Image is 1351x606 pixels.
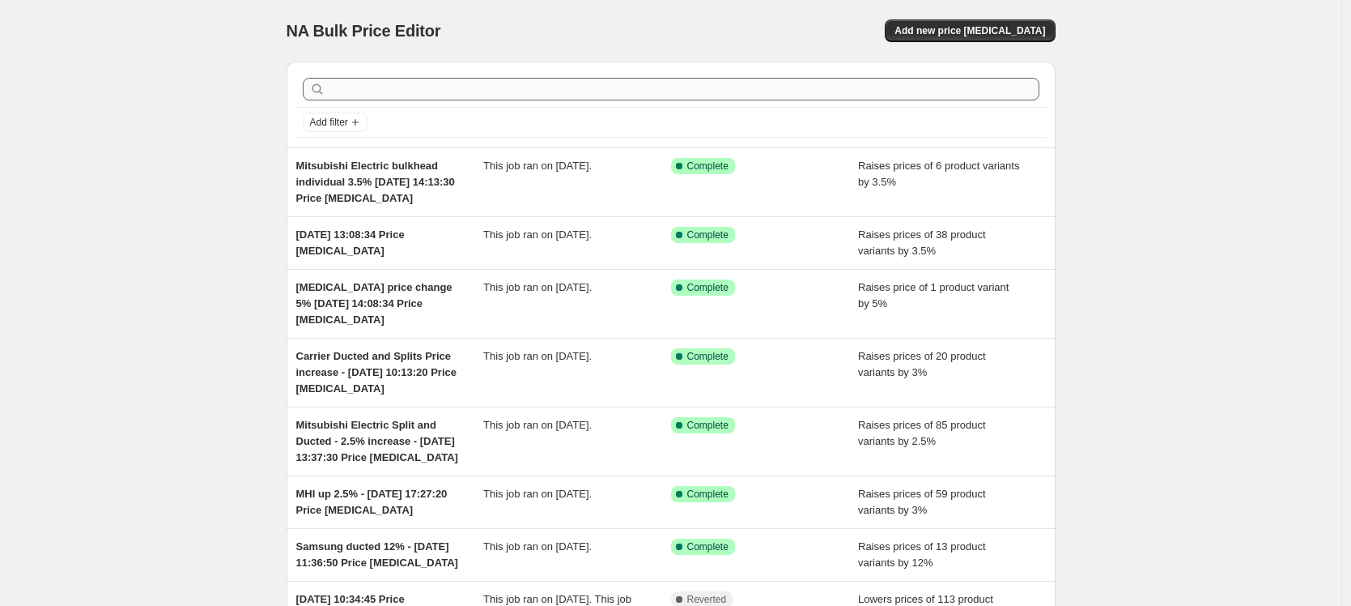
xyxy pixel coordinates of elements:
[296,488,448,516] span: MHI up 2.5% - [DATE] 17:27:20 Price [MEDICAL_DATA]
[483,540,592,553] span: This job ran on [DATE].
[858,419,986,447] span: Raises prices of 85 product variants by 2.5%
[687,281,729,294] span: Complete
[296,350,457,395] span: Carrier Ducted and Splits Price increase - [DATE] 10:13:20 Price [MEDICAL_DATA]
[885,19,1055,42] button: Add new price [MEDICAL_DATA]
[483,228,592,241] span: This job ran on [DATE].
[687,540,729,553] span: Complete
[858,350,986,378] span: Raises prices of 20 product variants by 3%
[296,419,458,463] span: Mitsubishi Electric Split and Ducted - 2.5% increase - [DATE] 13:37:30 Price [MEDICAL_DATA]
[483,488,592,500] span: This job ran on [DATE].
[483,281,592,293] span: This job ran on [DATE].
[858,228,986,257] span: Raises prices of 38 product variants by 3.5%
[296,228,405,257] span: [DATE] 13:08:34 Price [MEDICAL_DATA]
[296,540,458,569] span: Samsung ducted 12% - [DATE] 11:36:50 Price [MEDICAL_DATA]
[687,228,729,241] span: Complete
[858,540,986,569] span: Raises prices of 13 product variants by 12%
[483,419,592,431] span: This job ran on [DATE].
[687,488,729,501] span: Complete
[483,160,592,172] span: This job ran on [DATE].
[687,160,729,173] span: Complete
[858,488,986,516] span: Raises prices of 59 product variants by 3%
[296,281,452,326] span: [MEDICAL_DATA] price change 5% [DATE] 14:08:34 Price [MEDICAL_DATA]
[687,593,727,606] span: Reverted
[858,281,1009,309] span: Raises price of 1 product variant by 5%
[483,350,592,362] span: This job ran on [DATE].
[894,24,1045,37] span: Add new price [MEDICAL_DATA]
[296,160,455,204] span: Mitsubishi Electric bulkhead individual 3.5% [DATE] 14:13:30 Price [MEDICAL_DATA]
[310,116,348,129] span: Add filter
[287,22,441,40] span: NA Bulk Price Editor
[687,419,729,432] span: Complete
[858,160,1019,188] span: Raises prices of 6 product variants by 3.5%
[687,350,729,363] span: Complete
[303,113,367,132] button: Add filter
